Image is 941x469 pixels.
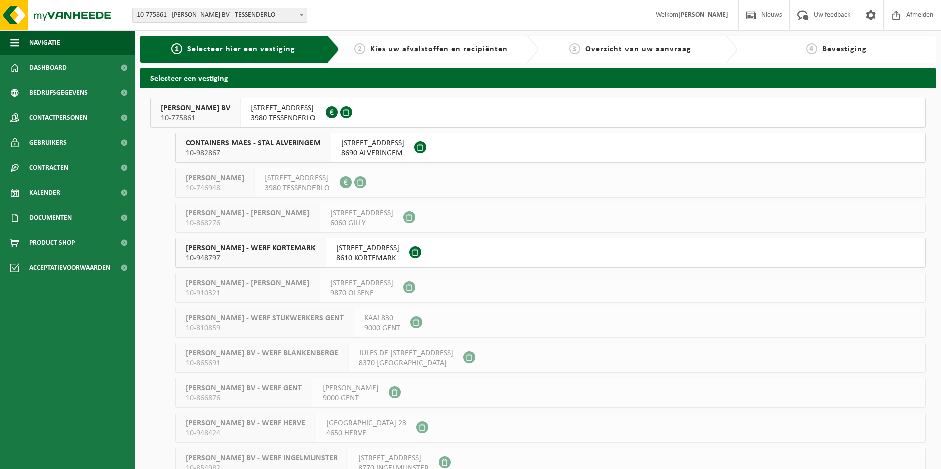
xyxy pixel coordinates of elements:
[354,43,365,54] span: 2
[370,45,508,53] span: Kies uw afvalstoffen en recipiënten
[186,348,338,358] span: [PERSON_NAME] BV - WERF BLANKENBERGE
[323,393,379,403] span: 9000 GENT
[186,393,302,403] span: 10-866876
[265,173,330,183] span: [STREET_ADDRESS]
[359,348,453,358] span: JULES DE [STREET_ADDRESS]
[678,11,728,19] strong: [PERSON_NAME]
[186,138,321,148] span: CONTAINERS MAES - STAL ALVERINGEM
[358,453,429,463] span: [STREET_ADDRESS]
[330,218,393,228] span: 6060 GILLY
[29,155,68,180] span: Contracten
[29,80,88,105] span: Bedrijfsgegevens
[186,288,309,298] span: 10-910321
[336,243,399,253] span: [STREET_ADDRESS]
[150,98,926,128] button: [PERSON_NAME] BV 10-775861 [STREET_ADDRESS]3980 TESSENDERLO
[186,358,338,368] span: 10-865691
[186,183,244,193] span: 10-746948
[326,418,406,428] span: [GEOGRAPHIC_DATA] 23
[175,238,926,268] button: [PERSON_NAME] - WERF KORTEMARK 10-948797 [STREET_ADDRESS]8610 KORTEMARK
[186,278,309,288] span: [PERSON_NAME] - [PERSON_NAME]
[133,8,307,22] span: 10-775861 - YVES MAES BV - TESSENDERLO
[161,113,230,123] span: 10-775861
[364,323,400,333] span: 9000 GENT
[29,55,67,80] span: Dashboard
[186,428,305,438] span: 10-948424
[29,205,72,230] span: Documenten
[186,418,305,428] span: [PERSON_NAME] BV - WERF HERVE
[336,253,399,263] span: 8610 KORTEMARK
[186,208,309,218] span: [PERSON_NAME] - [PERSON_NAME]
[171,43,182,54] span: 1
[806,43,817,54] span: 4
[359,358,453,368] span: 8370 [GEOGRAPHIC_DATA]
[330,208,393,218] span: [STREET_ADDRESS]
[330,288,393,298] span: 9870 OLSENE
[364,313,400,323] span: KAAI 830
[175,133,926,163] button: CONTAINERS MAES - STAL ALVERINGEM 10-982867 [STREET_ADDRESS]8690 ALVERINGEM
[29,105,87,130] span: Contactpersonen
[186,313,344,323] span: [PERSON_NAME] - WERF STUKWERKERS GENT
[341,148,404,158] span: 8690 ALVERINGEM
[326,428,406,438] span: 4650 HERVE
[186,148,321,158] span: 10-982867
[186,173,244,183] span: [PERSON_NAME]
[29,230,75,255] span: Product Shop
[251,103,316,113] span: [STREET_ADDRESS]
[186,243,316,253] span: [PERSON_NAME] - WERF KORTEMARK
[186,218,309,228] span: 10-868276
[341,138,404,148] span: [STREET_ADDRESS]
[585,45,691,53] span: Overzicht van uw aanvraag
[186,253,316,263] span: 10-948797
[251,113,316,123] span: 3980 TESSENDERLO
[29,30,60,55] span: Navigatie
[569,43,580,54] span: 3
[323,383,379,393] span: [PERSON_NAME]
[29,180,60,205] span: Kalender
[29,130,67,155] span: Gebruikers
[140,68,936,87] h2: Selecteer een vestiging
[186,453,338,463] span: [PERSON_NAME] BV - WERF INGELMUNSTER
[186,323,344,333] span: 10-810859
[265,183,330,193] span: 3980 TESSENDERLO
[132,8,307,23] span: 10-775861 - YVES MAES BV - TESSENDERLO
[29,255,110,280] span: Acceptatievoorwaarden
[187,45,295,53] span: Selecteer hier een vestiging
[186,383,302,393] span: [PERSON_NAME] BV - WERF GENT
[822,45,867,53] span: Bevestiging
[330,278,393,288] span: [STREET_ADDRESS]
[161,103,230,113] span: [PERSON_NAME] BV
